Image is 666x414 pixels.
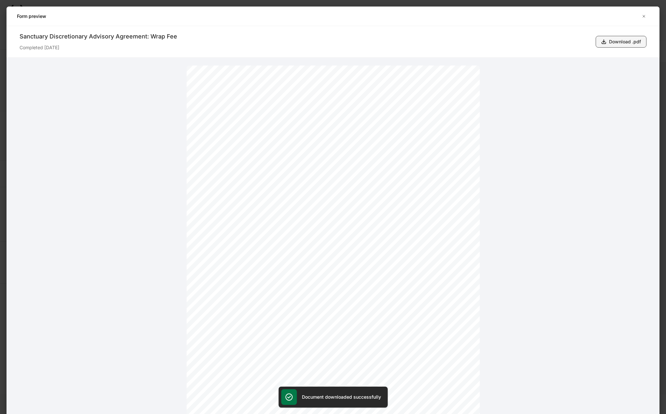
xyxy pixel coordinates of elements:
[20,40,590,51] div: Completed [DATE]
[20,33,590,40] div: Sanctuary Discretionary Advisory Agreement: Wrap Fee
[302,394,381,400] h5: Document downloaded successfully
[17,13,46,20] h5: Form preview
[596,36,646,48] button: Download .pdf
[609,38,641,45] div: Download .pdf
